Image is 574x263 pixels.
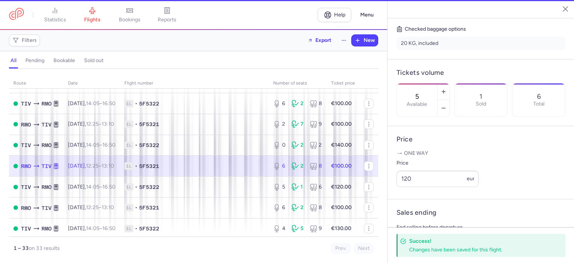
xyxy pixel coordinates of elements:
div: 2 [291,100,304,107]
span: • [135,225,138,232]
p: Total [533,101,544,107]
h4: bookable [53,57,75,64]
time: 13:10 [102,121,114,127]
span: on 33 results [29,245,60,251]
span: • [135,141,138,149]
span: 1L [124,204,133,211]
label: Available [407,101,427,107]
span: 1L [124,120,133,128]
span: – [86,225,115,232]
button: Export [303,34,336,46]
p: Sold [476,101,486,107]
th: number of seats [269,78,327,89]
strong: €100.00 [331,204,352,211]
div: 6 [273,204,286,211]
span: New [364,37,375,43]
th: route [9,78,64,89]
span: RMO [41,183,52,191]
p: 1 [479,93,482,100]
span: – [86,100,115,107]
span: TIV [41,162,52,170]
span: 5F5321 [139,120,159,128]
span: Help [334,12,345,18]
h4: Success! [409,238,549,245]
span: 5F5322 [139,183,159,191]
strong: €100.00 [331,100,352,107]
div: 2 [291,204,304,211]
div: 7 [291,120,304,128]
div: 6 [273,162,286,170]
a: Help [318,8,351,22]
p: End selling before departure [396,223,565,232]
time: 16:50 [102,100,115,107]
span: 5F5322 [139,225,159,232]
span: – [86,163,114,169]
span: [DATE], [68,204,114,211]
div: Changes have been saved for this flight. [409,246,549,253]
span: RMO [41,224,52,233]
span: RMO [21,204,31,212]
button: Next [354,243,374,254]
div: 8 [310,204,322,211]
div: 5 [273,183,286,191]
span: • [135,100,138,107]
span: RMO [41,141,52,149]
span: – [86,204,114,211]
div: 9 [310,225,322,232]
p: 6 [537,93,541,100]
p: One way [396,150,565,157]
time: 13:10 [102,204,114,211]
h4: pending [25,57,44,64]
span: [DATE], [68,163,114,169]
span: 1L [124,183,133,191]
span: Filters [22,37,37,43]
span: – [86,121,114,127]
span: • [135,204,138,211]
span: TIV [21,183,31,191]
span: 5F5322 [139,141,159,149]
span: [DATE], [68,184,115,190]
h4: Price [396,135,565,144]
label: Price [396,159,479,168]
strong: €140.00 [331,142,352,148]
div: 2 [291,141,304,149]
time: 16:50 [102,142,115,148]
span: 1L [124,100,133,107]
time: 16:50 [102,225,115,232]
h4: sold out [84,57,104,64]
span: • [135,162,138,170]
span: 1L [124,141,133,149]
span: TIV [21,224,31,233]
time: 13:10 [102,163,114,169]
span: TIV [21,141,31,149]
div: 4 [273,225,286,232]
span: – [86,184,115,190]
button: Prev. [331,243,351,254]
span: RMO [41,100,52,108]
span: TIV [21,100,31,108]
h5: Checked baggage options [396,25,565,34]
div: 2 [310,141,322,149]
span: [DATE], [68,225,115,232]
div: 6 [273,100,286,107]
time: 14:05 [86,142,99,148]
li: 20 KG, included [396,37,565,50]
div: 1 [291,183,304,191]
span: TIV [41,204,52,212]
div: 6 [310,183,322,191]
span: [DATE], [68,142,115,148]
span: 5F5321 [139,162,159,170]
span: [DATE], [68,121,114,127]
h4: Tickets volume [396,68,565,77]
strong: 1 – 33 [13,245,29,251]
th: Ticket price [327,78,359,89]
span: TIV [41,120,52,129]
div: 8 [310,162,322,170]
strong: €130.00 [331,225,351,232]
span: RMO [21,120,31,129]
span: 1L [124,162,133,170]
time: 14:05 [86,225,99,232]
strong: €120.00 [331,184,351,190]
span: Export [315,37,331,43]
time: 12:25 [86,204,99,211]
